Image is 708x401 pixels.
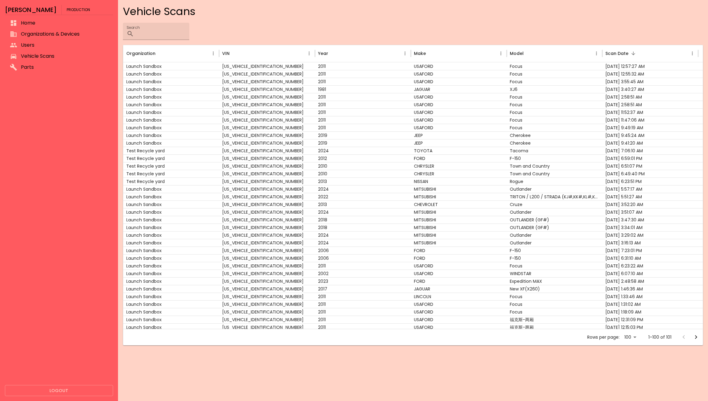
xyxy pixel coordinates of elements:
button: Make column menu [497,49,505,58]
div: JA4J3VA82RZ070745 [219,231,315,239]
div: 9/28/2025, 11:47:06 AM [602,116,698,124]
div: 福克斯-两厢 [507,316,603,323]
div: F-150 [507,254,603,262]
div: Town and Country [507,162,603,170]
div: CHRYSLER [411,170,507,177]
div: 1G1PC5SB9D7293890 [219,200,315,208]
div: Rogue [507,177,603,185]
span: Production [67,5,90,15]
div: 2A4RR2D16AR386663 [219,162,315,170]
div: Model [510,50,524,57]
div: LVSHCAME4BF810780 [219,293,315,300]
div: LVSHCAME4BF810787 [219,108,315,116]
div: Launch Sandbox [123,85,219,93]
div: Focus [507,116,603,124]
button: Sort [230,49,239,58]
div: Test Recycle yard [123,162,219,170]
div: Launch Sandbox [123,300,219,308]
div: Focus [507,308,603,316]
div: SAJAC05HXBFR85757 [219,85,315,93]
div: 2006 [315,254,411,262]
div: Launch Sandbox [123,277,219,285]
div: Focus [507,293,603,300]
div: F-150 [507,154,603,162]
div: 2A4RR2D16AR386663 [219,170,315,177]
div: MITSUBISHI [411,224,507,231]
div: LVSHCAME4BF810780 [219,62,315,70]
div: Test Recycle yard [123,170,219,177]
div: 9/27/2025, 3:34:01 AM [602,224,698,231]
div: 9/27/2025, 3:52:20 AM [602,200,698,208]
button: Sort [427,49,435,58]
div: Scan Date [605,50,628,57]
span: Home [21,19,108,27]
div: 2011 [315,124,411,131]
div: FORD [411,254,507,262]
div: 2011 [315,101,411,108]
div: NISSAN [411,177,507,185]
div: 2018 [315,216,411,224]
div: 1FMJK1M8XPEA00000 [219,277,315,285]
div: Cherokee [507,139,603,147]
div: 2011 [315,70,411,78]
div: USAFORD [411,308,507,316]
div: Launch Sandbox [123,93,219,101]
span: Users [21,41,108,49]
div: 2013 [315,200,411,208]
div: Launch Sandbox [123,293,219,300]
div: Cherokee [507,131,603,139]
div: Launch Sandbox [123,101,219,108]
div: LVSHCAME4BF810787 [219,316,315,323]
div: Outlander [507,239,603,247]
div: 9/27/2025, 3:47:30 AM [602,216,698,224]
div: USAFORD [411,316,507,323]
div: 1FTPX12546KB00000 [219,254,315,262]
div: 9/30/2025, 12:55:32 AM [602,70,698,78]
div: LVSHCAME4BF810787 [219,78,315,85]
h6: [PERSON_NAME] [5,5,57,15]
div: 9/25/2025, 12:15:03 PM [602,323,698,331]
div: Launch Sandbox [123,316,219,323]
div: Year [318,50,328,57]
div: FORD [411,154,507,162]
div: MITSUBISHI [411,208,507,216]
div: LINCOLN [411,293,507,300]
div: USAFORD [411,270,507,277]
div: 2011 [315,308,411,316]
div: 2019 [315,131,411,139]
div: 2011 [315,262,411,270]
div: Launch Sandbox [123,231,219,239]
div: 2011 [315,116,411,124]
div: 9/28/2025, 7:06:10 AM [602,147,698,154]
div: Launch Sandbox [123,116,219,124]
div: 福克斯-两厢 [507,323,603,331]
div: 9/28/2025, 9:41:20 AM [602,139,698,147]
div: Launch Sandbox [123,131,219,139]
button: Go to next page [690,331,702,343]
div: LVSHCAME4BF810780 [219,116,315,124]
div: 2011 [315,300,411,308]
div: LVSHCAME4BF810787 [219,308,315,316]
div: MITSUBISHI [411,231,507,239]
div: MMAJLKL10NH010568 [219,193,315,200]
div: LL66HAB0XJB080284 [219,224,315,231]
div: 2013 [315,177,411,185]
button: Sort [524,49,533,58]
div: TRITON / L200 / STRADA (KJ#,KK#,KL#,KP#) [507,193,603,200]
div: USAFORD [411,262,507,270]
div: 1981 [315,85,411,93]
div: Launch Sandbox [123,108,219,116]
div: 9/27/2025, 3:51:07 AM [602,208,698,216]
label: Search [127,25,140,30]
div: Test Recycle yard [123,147,219,154]
div: 2011 [315,293,411,300]
div: 9/26/2025, 1:31:02 AM [602,300,698,308]
div: Town and Country [507,170,603,177]
button: Sort [156,49,165,58]
div: 2024 [315,208,411,216]
div: JEEP [411,139,507,147]
div: 2024 [315,147,411,154]
div: 9/27/2025, 3:29:02 AM [602,231,698,239]
div: Organization [126,50,155,57]
div: 2018 [315,224,411,231]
